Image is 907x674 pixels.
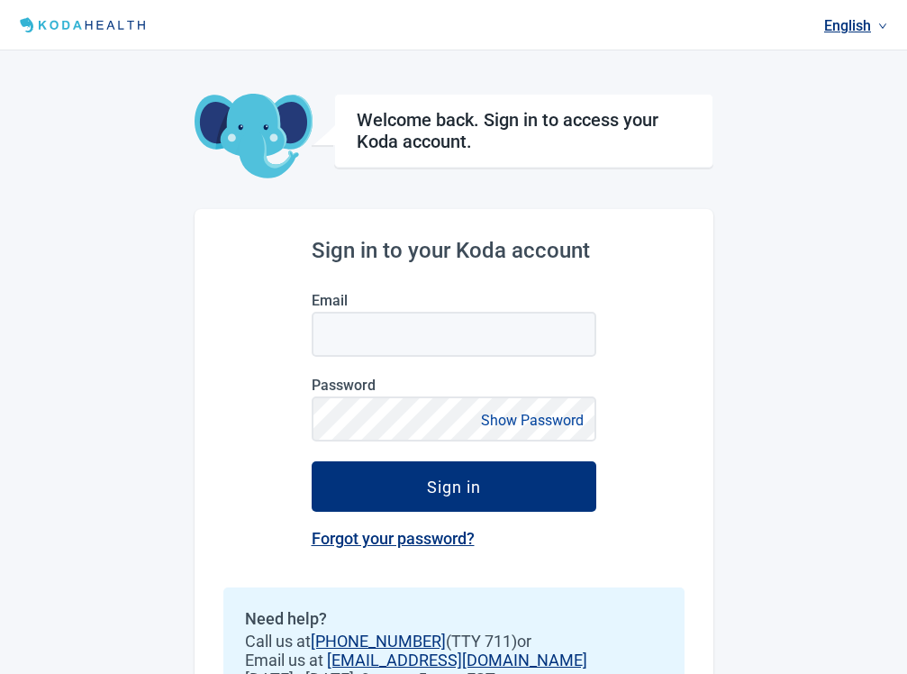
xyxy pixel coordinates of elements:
[878,22,887,31] span: down
[195,94,313,180] img: Koda Elephant
[245,651,663,669] span: Email us at
[357,109,691,152] h1: Welcome back. Sign in to access your Koda account.
[476,408,589,433] button: Show Password
[817,11,894,41] a: Current language: English
[312,377,596,394] label: Password
[312,238,596,263] h2: Sign in to your Koda account
[312,292,596,309] label: Email
[312,529,475,548] a: Forgot your password?
[14,14,154,36] img: Koda Health
[245,632,663,651] span: Call us at (TTY 711) or
[245,609,663,628] h2: Need help?
[312,461,596,512] button: Sign in
[311,632,446,651] a: [PHONE_NUMBER]
[427,478,481,496] div: Sign in
[327,651,587,669] a: [EMAIL_ADDRESS][DOMAIN_NAME]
